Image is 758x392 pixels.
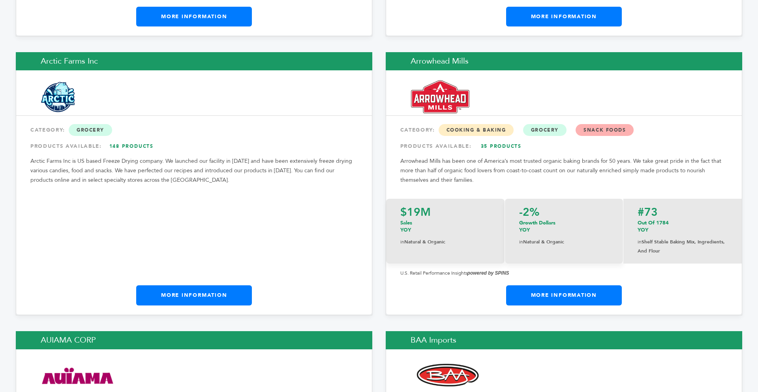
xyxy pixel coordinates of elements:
a: 35 Products [473,139,529,153]
img: Arrowhead Mills [411,80,469,114]
span: Grocery [523,124,567,136]
p: U.S. Retail Performance Insights [400,268,728,278]
p: Arctic Farms Inc is US based Freeze Drying company. We launched our facility in [DATE] and have b... [30,156,358,185]
a: More Information [506,7,622,26]
p: Growth Dollars [519,219,609,234]
a: More Information [136,7,252,26]
p: Out of 1784 [638,219,728,234]
p: Shelf Stable Baking Mix, Ingredients, and Flour [638,237,728,256]
span: Cooking & Baking [439,124,514,136]
p: $19M [400,207,490,218]
span: Snack Foods [576,124,634,136]
p: -2% [519,207,609,218]
p: Natural & Organic [400,237,490,247]
a: 148 Products [104,139,159,153]
div: CATEGORY: [30,123,358,137]
span: in [638,239,642,245]
span: YOY [519,226,530,234]
img: BAA Imports [411,362,484,389]
span: YOY [400,226,411,234]
span: Grocery [69,124,112,136]
div: PRODUCTS AVAILABLE: [30,139,358,153]
div: CATEGORY: [400,123,728,137]
h2: AUIAMA CORP [16,331,372,349]
h2: Arctic Farms Inc [16,52,372,70]
div: PRODUCTS AVAILABLE: [400,139,728,153]
p: #73 [638,207,728,218]
img: Arctic Farms Inc [41,80,75,114]
h2: Arrowhead Mills [386,52,742,70]
a: More Information [506,285,622,305]
p: Sales [400,219,490,234]
span: YOY [638,226,648,234]
strong: powered by SPINS [467,270,509,276]
p: Arrowhead Mills has been one of America’s most trusted organic baking brands for 50 years. We tak... [400,156,728,185]
h2: BAA Imports [386,331,742,349]
span: in [519,239,523,245]
p: Natural & Organic [519,237,609,247]
a: More Information [136,285,252,305]
img: AUIAMA CORP [41,362,114,389]
span: in [400,239,404,245]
